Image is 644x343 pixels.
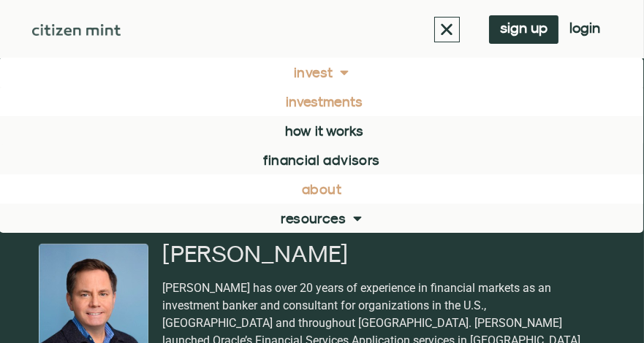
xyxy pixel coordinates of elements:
span: sign up [500,23,548,33]
span: login [569,23,600,33]
a: login [558,15,611,44]
div: Menu Toggle [434,17,460,42]
a: sign up [489,15,558,44]
img: Citizen Mint [32,24,121,36]
h2: [PERSON_NAME] [162,242,591,265]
